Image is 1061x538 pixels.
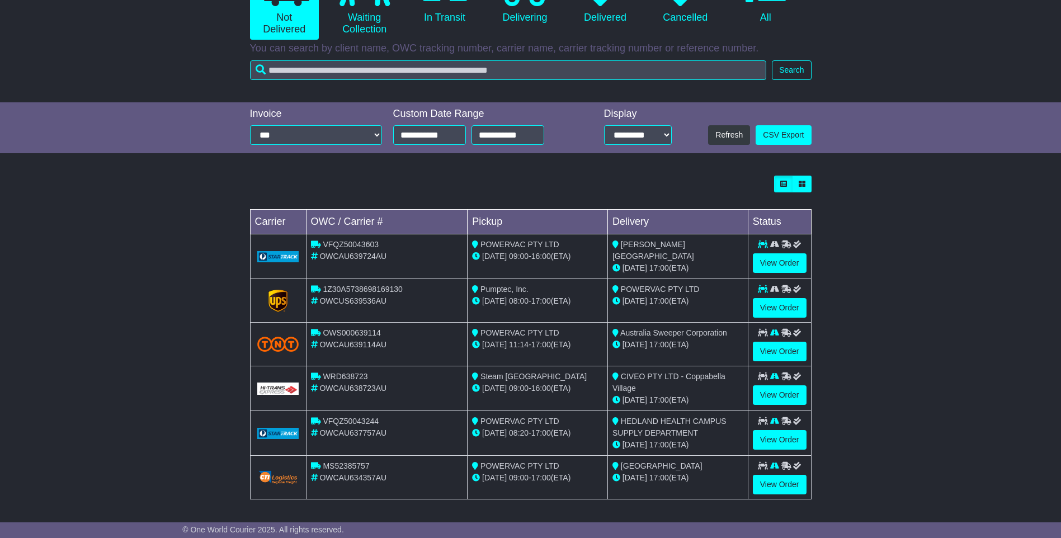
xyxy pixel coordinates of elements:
div: (ETA) [612,339,743,351]
span: 09:00 [509,473,529,482]
div: - (ETA) [472,251,603,262]
span: 17:00 [649,440,669,449]
div: - (ETA) [472,472,603,484]
div: - (ETA) [472,295,603,307]
div: (ETA) [612,439,743,451]
span: [DATE] [623,340,647,349]
span: [DATE] [482,428,507,437]
span: 17:00 [531,428,551,437]
span: Pumptec, Inc. [480,285,529,294]
span: [DATE] [482,252,507,261]
span: OWCUS639536AU [319,296,386,305]
span: [DATE] [482,296,507,305]
div: - (ETA) [472,339,603,351]
span: 17:00 [531,296,551,305]
img: GetCarrierServiceLogo [257,470,299,485]
div: (ETA) [612,262,743,274]
span: [DATE] [482,384,507,393]
span: OWCAU639114AU [319,340,386,349]
td: Status [748,210,811,234]
span: 17:00 [649,473,669,482]
span: POWERVAC PTY LTD [480,328,559,337]
span: POWERVAC PTY LTD [480,417,559,426]
span: © One World Courier 2025. All rights reserved. [182,525,344,534]
span: WRD638723 [323,372,367,381]
span: 17:00 [531,340,551,349]
span: OWCAU634357AU [319,473,386,482]
span: 09:00 [509,384,529,393]
a: View Order [753,253,807,273]
span: 08:00 [509,296,529,305]
span: OWS000639114 [323,328,381,337]
div: (ETA) [612,295,743,307]
span: 08:20 [509,428,529,437]
button: Refresh [708,125,750,145]
span: 16:00 [531,384,551,393]
span: VFQZ50043603 [323,240,379,249]
span: POWERVAC PTY LTD [480,240,559,249]
span: 17:00 [531,473,551,482]
a: CSV Export [756,125,811,145]
span: POWERVAC PTY LTD [480,461,559,470]
a: View Order [753,342,807,361]
span: OWCAU638723AU [319,384,386,393]
img: GetCarrierServiceLogo [257,428,299,439]
span: [DATE] [623,395,647,404]
button: Search [772,60,811,80]
td: Pickup [468,210,608,234]
img: TNT_Domestic.png [257,337,299,352]
span: MS52385757 [323,461,369,470]
span: 17:00 [649,263,669,272]
span: 17:00 [649,395,669,404]
a: View Order [753,475,807,494]
span: [DATE] [623,296,647,305]
span: POWERVAC PTY LTD [621,285,700,294]
span: Australia Sweeper Corporation [620,328,727,337]
p: You can search by client name, OWC tracking number, carrier name, carrier tracking number or refe... [250,43,812,55]
span: 11:14 [509,340,529,349]
a: View Order [753,298,807,318]
span: [PERSON_NAME][GEOGRAPHIC_DATA] [612,240,694,261]
div: (ETA) [612,472,743,484]
span: HEDLAND HEALTH CAMPUS SUPPLY DEPARTMENT [612,417,727,437]
span: [DATE] [623,263,647,272]
div: Display [604,108,672,120]
img: GetCarrierServiceLogo [268,290,287,312]
img: GetCarrierServiceLogo [257,251,299,262]
span: [DATE] [482,473,507,482]
span: VFQZ50043244 [323,417,379,426]
a: View Order [753,385,807,405]
span: 17:00 [649,296,669,305]
span: OWCAU639724AU [319,252,386,261]
span: 17:00 [649,340,669,349]
span: 1Z30A5738698169130 [323,285,402,294]
span: OWCAU637757AU [319,428,386,437]
div: (ETA) [612,394,743,406]
div: - (ETA) [472,427,603,439]
td: Carrier [250,210,306,234]
span: 09:00 [509,252,529,261]
span: [DATE] [623,473,647,482]
a: View Order [753,430,807,450]
td: Delivery [607,210,748,234]
img: GetCarrierServiceLogo [257,383,299,395]
span: [DATE] [482,340,507,349]
div: - (ETA) [472,383,603,394]
td: OWC / Carrier # [306,210,468,234]
span: CIVEO PTY LTD - Coppabella Village [612,372,725,393]
div: Invoice [250,108,382,120]
div: Custom Date Range [393,108,573,120]
span: [DATE] [623,440,647,449]
span: [GEOGRAPHIC_DATA] [621,461,702,470]
span: Steam [GEOGRAPHIC_DATA] [480,372,587,381]
span: 16:00 [531,252,551,261]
